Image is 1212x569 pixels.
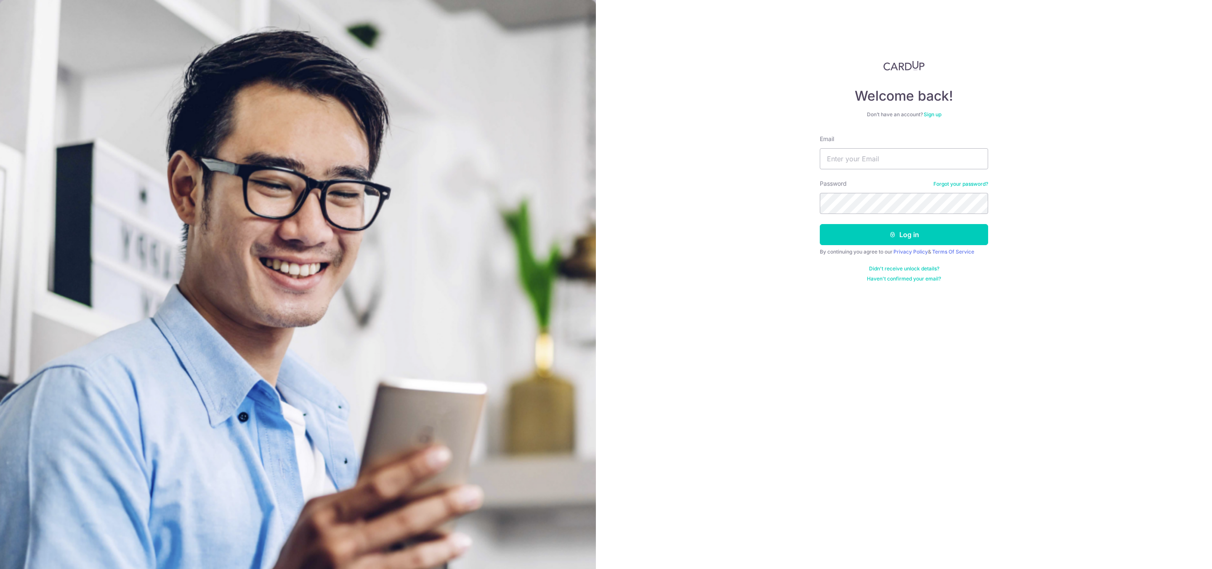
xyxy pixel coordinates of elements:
a: Sign up [924,111,941,118]
a: Didn't receive unlock details? [869,265,939,272]
div: Don’t have an account? [820,111,988,118]
h4: Welcome back! [820,88,988,104]
a: Terms Of Service [932,248,974,255]
img: CardUp Logo [883,61,925,71]
a: Haven't confirmed your email? [867,275,941,282]
button: Log in [820,224,988,245]
input: Enter your Email [820,148,988,169]
div: By continuing you agree to our & [820,248,988,255]
a: Privacy Policy [893,248,928,255]
label: Password [820,179,847,188]
a: Forgot your password? [933,181,988,187]
label: Email [820,135,834,143]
